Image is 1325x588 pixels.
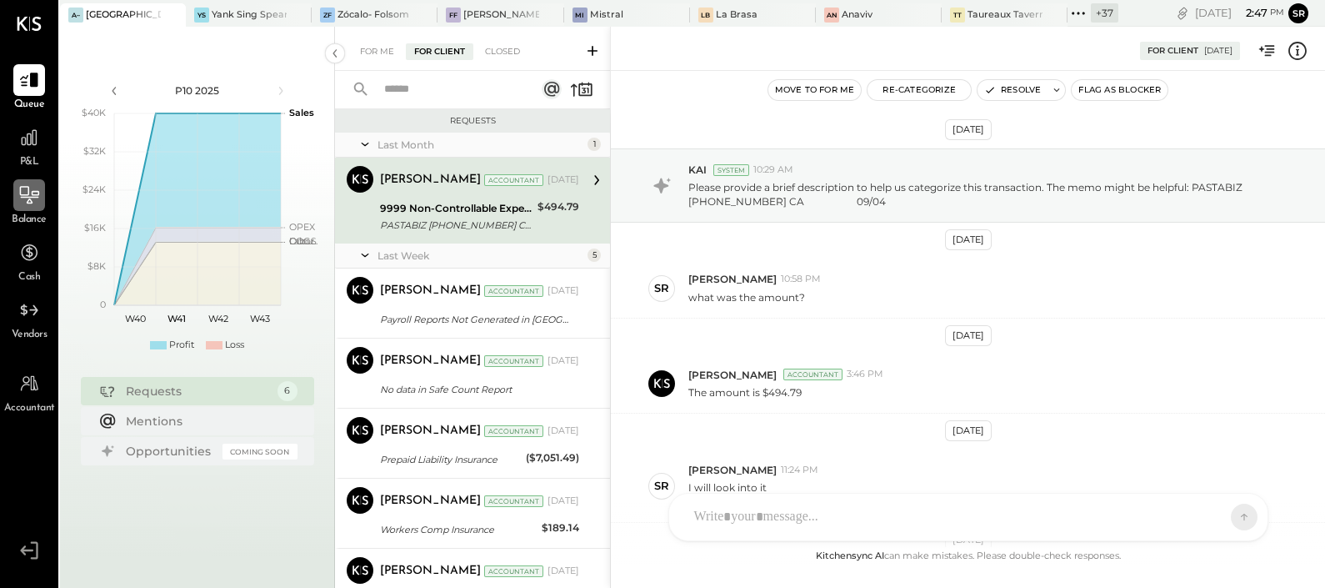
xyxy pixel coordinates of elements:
div: ZF [320,8,335,23]
div: Requests [126,383,269,400]
a: Cash [1,237,57,285]
div: Accountant [484,495,543,507]
button: Move to for me [768,80,862,100]
div: An [824,8,839,23]
div: Last Week [377,249,583,263]
div: [DATE] [547,565,579,578]
div: [DATE] [945,119,992,140]
div: 9999 Non-Controllable Expenses:Other Income and Expenses:To Be Classified P&L [380,200,532,217]
a: Queue [1,64,57,113]
div: No data in Safe Count Report [380,381,574,398]
div: P10 2025 [127,83,268,98]
div: copy link [1174,4,1191,22]
p: Please provide a brief description to help us categorize this transaction. The memo might be help... [688,180,1281,209]
text: Sales [289,107,314,118]
text: W42 [208,313,228,324]
text: $8K [87,260,106,272]
div: Mistral [590,8,623,22]
div: For Me [352,43,402,60]
div: Workers Comp Insurance [380,521,537,538]
span: 11:24 PM [781,464,818,477]
span: [PERSON_NAME] [688,368,777,382]
div: Profit [169,339,194,352]
div: ($7,051.49) [526,450,579,466]
span: [PERSON_NAME] [688,463,777,477]
div: $189.14 [542,520,579,536]
div: 5 [587,249,601,262]
text: $24K [82,183,106,195]
div: [PERSON_NAME] [380,353,481,369]
div: LB [698,8,713,23]
div: Accountant [484,355,543,367]
div: Last Month [377,138,583,152]
span: Queue [14,98,45,113]
button: Flag as Blocker [1072,80,1167,100]
div: [DATE] [547,173,579,187]
span: Cash [18,270,40,285]
div: La Brasa [716,8,757,22]
div: Mi [572,8,587,23]
div: For Client [1147,45,1198,57]
div: Payroll Reports Not Generated in [GEOGRAPHIC_DATA]. [380,311,574,328]
div: [DATE] [547,354,579,368]
button: Resolve [977,80,1047,100]
span: pm [1270,7,1284,18]
div: [DATE] [945,229,992,250]
div: Accountant [783,369,842,380]
div: [DATE] [1204,45,1232,57]
div: Closed [477,43,528,60]
div: [PERSON_NAME] [380,283,481,299]
div: 6 [277,381,297,401]
button: Re-Categorize [867,80,971,100]
span: P&L [20,155,39,170]
span: 10:29 AM [753,163,793,177]
div: FF [446,8,461,23]
a: Accountant [1,368,57,416]
div: [DATE] [945,420,992,441]
div: [PERSON_NAME] [380,563,481,580]
div: [DATE] [1195,5,1284,21]
a: P&L [1,122,57,170]
span: 10:58 PM [781,273,821,286]
text: OPEX [289,221,316,233]
span: Balance [12,213,47,228]
div: 1 [587,138,601,151]
div: SR [654,478,669,494]
span: Vendors [12,328,47,343]
div: TT [950,8,965,23]
div: $494.79 [537,199,579,215]
div: YS [194,8,209,23]
p: I will look into it [688,480,767,509]
div: [PERSON_NAME] [380,172,481,188]
span: KAI [688,163,707,177]
div: Zócalo- Folsom [337,8,409,22]
div: A– [68,8,83,23]
div: System [713,164,749,176]
div: Prepaid Liability Insurance [380,451,521,468]
div: Mentions [126,413,289,430]
a: Vendors [1,294,57,343]
text: W40 [124,313,145,324]
div: [DATE] [945,325,992,346]
text: 0 [100,299,106,310]
text: $40K [82,107,106,118]
div: Accountant [484,174,543,186]
div: Loss [225,339,244,352]
span: [PERSON_NAME] [688,272,777,286]
text: W43 [250,313,270,324]
button: Sr [1288,3,1308,23]
a: Balance [1,179,57,228]
div: [PERSON_NAME] [380,423,481,440]
div: Anaviv [842,8,872,22]
span: 2 : 47 [1234,5,1267,21]
div: [PERSON_NAME], LLC [463,8,538,22]
div: Coming Soon [222,444,297,460]
div: [GEOGRAPHIC_DATA] – [GEOGRAPHIC_DATA] [86,8,161,22]
div: + 37 [1091,3,1118,23]
div: [DATE] [547,284,579,298]
text: W41 [167,313,186,324]
div: [DATE] [547,495,579,508]
div: Requests [343,115,602,127]
text: $16K [84,222,106,234]
div: Accountant [484,425,543,437]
